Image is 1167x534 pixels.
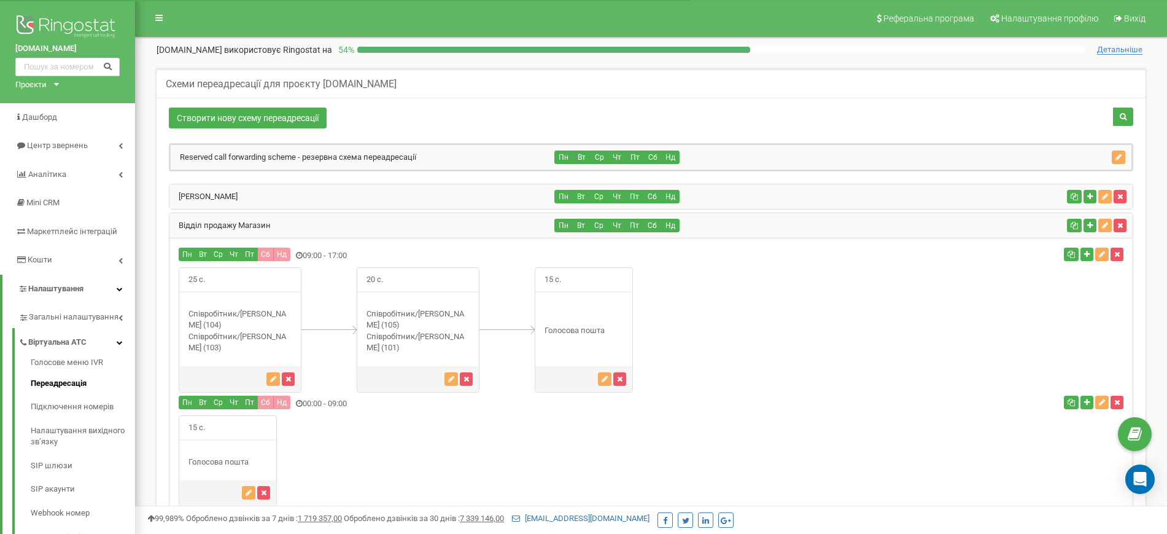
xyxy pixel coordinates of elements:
[590,190,608,203] button: Ср
[28,255,52,264] span: Кошти
[883,14,974,23] span: Реферальна програма
[2,275,135,304] a: Налаштування
[18,303,135,328] a: Загальні налаштування
[608,219,626,232] button: Чт
[15,12,120,43] img: Ringostat logo
[590,219,608,232] button: Ср
[257,396,274,409] button: Сб
[554,151,573,164] button: Пн
[147,514,184,523] span: 99,989%
[1001,14,1098,23] span: Налаштування профілю
[31,357,135,372] a: Голосове меню IVR
[626,219,644,232] button: Пт
[226,396,242,409] button: Чт
[31,395,135,419] a: Підключення номерів
[171,152,416,162] a: Reserved call forwarding scheme - резервна схема переадресації
[31,419,135,454] a: Налаштування вихідного зв’язку
[18,328,135,353] a: Віртуальна АТС
[179,268,214,292] span: 25 с.
[26,198,60,207] span: Mini CRM
[332,44,357,56] p: 54 %
[179,248,196,261] button: Пн
[608,190,626,203] button: Чт
[661,219,680,232] button: Нд
[626,151,644,164] button: Пт
[626,190,644,203] button: Пт
[28,284,83,293] span: Налаштування
[298,514,342,523] u: 1 719 357,00
[29,312,118,323] span: Загальні налаштування
[257,248,274,261] button: Сб
[344,514,504,523] span: Оброблено дзвінків за 30 днів :
[169,221,271,230] a: Відділ продажу Магазин
[169,192,238,201] a: [PERSON_NAME]
[195,396,211,409] button: Вт
[15,58,120,76] input: Пошук за номером
[572,190,591,203] button: Вт
[273,248,290,261] button: Нд
[31,501,135,525] a: Webhook номер
[27,227,117,236] span: Маркетплейс інтеграцій
[554,219,573,232] button: Пн
[31,372,135,396] a: Переадресація
[226,248,242,261] button: Чт
[460,514,504,523] u: 7 339 146,00
[1124,14,1146,23] span: Вихід
[1097,45,1142,55] span: Детальніше
[31,477,135,501] a: SIP акаунти
[195,248,211,261] button: Вт
[535,325,632,337] div: Голосова пошта
[608,151,626,164] button: Чт
[210,396,227,409] button: Ср
[590,151,608,164] button: Ср
[169,396,812,412] div: 00:00 - 09:00
[179,457,276,468] div: Голосова пошта
[572,151,591,164] button: Вт
[179,396,196,409] button: Пн
[357,308,479,354] div: Співробітник/[PERSON_NAME] (105) Співробітник/[PERSON_NAME] (101)
[28,337,87,348] span: Віртуальна АТС
[28,170,66,179] span: Аналiтика
[179,308,301,354] div: Співробітник/[PERSON_NAME] (104) Співробітник/[PERSON_NAME] (103)
[554,190,573,203] button: Пн
[22,112,57,122] span: Дашборд
[535,268,570,292] span: 15 с.
[31,454,135,478] a: SIP шлюзи
[15,79,47,91] div: Проєкти
[357,268,392,292] span: 20 с.
[572,219,591,232] button: Вт
[1113,108,1133,126] button: Пошук схеми переадресації
[1125,465,1155,494] div: Open Intercom Messenger
[27,141,88,150] span: Центр звернень
[224,45,332,55] span: використовує Ringostat на
[186,514,342,523] span: Оброблено дзвінків за 7 днів :
[643,151,662,164] button: Сб
[169,108,327,128] a: Створити нову схему переадресації
[661,190,680,203] button: Нд
[273,396,290,409] button: Нд
[643,219,662,232] button: Сб
[166,79,397,90] h5: Схеми переадресації для проєкту [DOMAIN_NAME]
[15,43,120,55] a: [DOMAIN_NAME]
[157,44,332,56] p: [DOMAIN_NAME]
[643,190,662,203] button: Сб
[512,514,649,523] a: [EMAIL_ADDRESS][DOMAIN_NAME]
[210,248,227,261] button: Ср
[179,416,214,440] span: 15 с.
[169,248,812,264] div: 09:00 - 17:00
[241,396,258,409] button: Пт
[661,151,680,164] button: Нд
[241,248,258,261] button: Пт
